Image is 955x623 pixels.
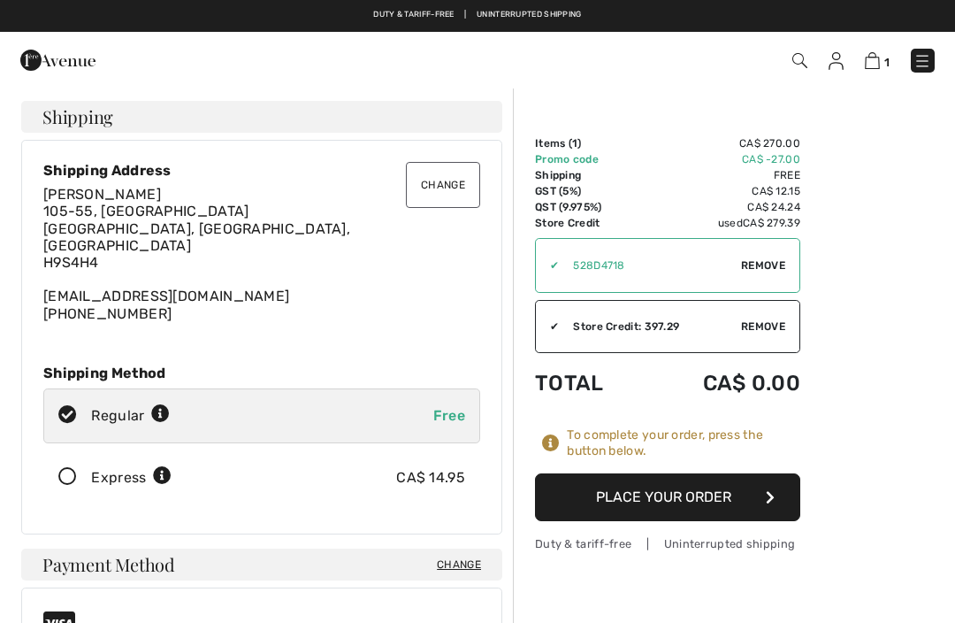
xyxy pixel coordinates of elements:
button: Place Your Order [535,473,800,521]
img: Search [792,53,807,68]
a: 1ère Avenue [20,50,95,67]
div: Duty & tariff-free | Uninterrupted shipping [535,535,800,552]
td: Promo code [535,151,645,167]
div: Regular [91,405,170,427]
button: Change [406,162,480,208]
td: QST (9.975%) [535,199,645,215]
td: Shipping [535,167,645,183]
span: Payment Method [42,556,175,573]
img: Shopping Bag [865,52,880,69]
span: Remove [741,319,785,335]
input: Promo code [559,239,741,292]
div: Shipping Method [43,365,480,381]
span: Change [437,557,481,573]
span: 1 [572,137,577,150]
div: Express [91,467,172,488]
td: CA$ 24.24 [645,199,800,215]
td: Store Credit [535,215,645,231]
img: 1ère Avenue [20,42,95,78]
div: Store Credit: 397.29 [559,319,741,335]
span: 105-55, [GEOGRAPHIC_DATA] [GEOGRAPHIC_DATA], [GEOGRAPHIC_DATA], [GEOGRAPHIC_DATA] H9S4H4 [43,203,350,271]
td: Items ( ) [535,135,645,151]
td: CA$ 0.00 [645,353,800,413]
td: Free [645,167,800,183]
a: 1 [865,50,890,71]
td: CA$ 270.00 [645,135,800,151]
div: ✔ [536,319,559,335]
div: ✔ [536,258,559,273]
div: To complete your order, press the button below. [567,427,800,459]
span: Remove [741,258,785,273]
td: GST (5%) [535,183,645,199]
div: Shipping Address [43,162,480,179]
span: CA$ 279.39 [743,217,800,229]
td: Total [535,353,645,413]
span: Free [433,407,465,424]
span: Shipping [42,108,113,126]
a: [PHONE_NUMBER] [43,305,172,322]
td: CA$ 12.15 [645,183,800,199]
span: 1 [884,56,890,69]
td: used [645,215,800,231]
div: [EMAIL_ADDRESS][DOMAIN_NAME] [43,186,480,322]
div: CA$ 14.95 [396,467,465,488]
img: Menu [913,52,931,70]
img: My Info [829,52,844,70]
td: CA$ -27.00 [645,151,800,167]
span: [PERSON_NAME] [43,186,161,203]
